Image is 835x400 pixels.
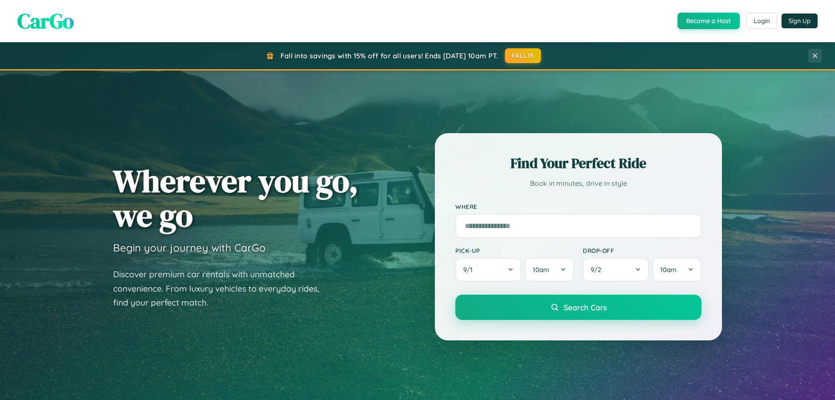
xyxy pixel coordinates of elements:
[583,258,649,282] button: 9/2
[660,266,677,274] span: 10am
[455,295,701,320] button: Search Cars
[455,247,574,254] label: Pick-up
[113,267,331,310] p: Discover premium car rentals with unmatched convenience. From luxury vehicles to everyday rides, ...
[525,258,574,282] button: 10am
[455,203,701,210] label: Where
[113,164,358,232] h1: Wherever you go, we go
[652,258,701,282] button: 10am
[533,266,549,274] span: 10am
[455,154,701,173] h2: Find Your Perfect Ride
[455,258,521,282] button: 9/1
[591,266,605,274] span: 9 / 2
[463,266,477,274] span: 9 / 1
[17,7,74,35] span: CarGo
[782,13,818,28] button: Sign Up
[746,13,777,29] button: Login
[564,303,607,312] span: Search Cars
[455,177,701,190] p: Book in minutes, drive in style
[281,51,498,60] span: Fall into savings with 15% off for all users! Ends [DATE] 10am PT.
[505,48,541,63] button: FALL15
[113,241,266,254] h3: Begin your journey with CarGo
[678,13,740,29] button: Become a Host
[583,247,701,254] label: Drop-off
